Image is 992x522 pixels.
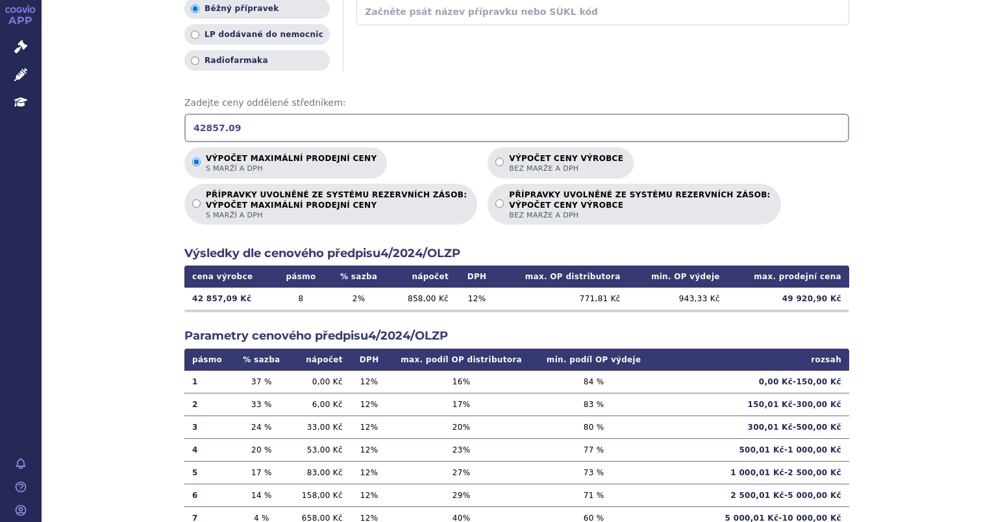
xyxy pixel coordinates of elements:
td: 33 % [233,393,290,416]
td: 29 % [388,484,534,506]
td: 8 [274,288,328,310]
td: 37 % [233,371,290,393]
span: s marží a DPH [206,210,467,220]
th: % sazba [328,266,390,288]
input: PŘÍPRAVKY UVOLNĚNÉ ZE SYSTÉMU REZERVNÍCH ZÁSOB:VÝPOČET MAXIMÁLNÍ PRODEJNÍ CENYs marží a DPH [192,199,201,208]
td: 3 [184,416,233,438]
th: nápočet [390,266,456,288]
th: max. OP distributora [497,266,628,288]
td: 1 [184,371,233,393]
td: 16 % [388,371,534,393]
td: 83 % [535,393,653,416]
td: 20 % [233,438,290,461]
td: 500,01 Kč - 1 000,00 Kč [653,438,849,461]
h2: Parametry cenového předpisu 4/2024/OLZP [184,328,849,344]
span: s marží a DPH [206,164,377,173]
p: Výpočet ceny výrobce [509,154,623,173]
td: 158,00 Kč [290,484,350,506]
td: 42 857,09 Kč [184,288,274,310]
input: Výpočet ceny výrobcebez marže a DPH [495,158,504,166]
td: 23 % [388,438,534,461]
td: 14 % [233,484,290,506]
td: 12 % [351,484,388,506]
td: 771,81 Kč [497,288,628,310]
td: 5 [184,461,233,484]
span: bez marže a DPH [509,164,623,173]
td: 12 % [351,416,388,438]
input: LP dodávané do nemocnic [191,31,199,39]
input: Běžný přípravek [191,5,199,13]
td: 943,33 Kč [628,288,728,310]
th: min. OP výdeje [628,266,728,288]
th: DPH [456,266,497,288]
td: 2 500,01 Kč - 5 000,00 Kč [653,484,849,506]
th: pásmo [274,266,328,288]
h2: Výsledky dle cenového předpisu 4/2024/OLZP [184,245,849,262]
input: Výpočet maximální prodejní cenys marží a DPH [192,158,201,166]
td: 4 [184,438,233,461]
td: 6,00 Kč [290,393,350,416]
th: % sazba [233,349,290,371]
td: 84 % [535,371,653,393]
p: PŘÍPRAVKY UVOLNĚNÉ ZE SYSTÉMU REZERVNÍCH ZÁSOB: [206,190,467,220]
td: 24 % [233,416,290,438]
td: 0,00 Kč - 150,00 Kč [653,371,849,393]
input: Zadejte ceny oddělené středníkem [184,114,849,142]
td: 12 % [456,288,497,310]
td: 73 % [535,461,653,484]
th: rozsah [653,349,849,371]
span: bez marže a DPH [509,210,770,220]
th: min. podíl OP výdeje [535,349,653,371]
td: 6 [184,484,233,506]
td: 858,00 Kč [390,288,456,310]
th: cena výrobce [184,266,274,288]
td: 20 % [388,416,534,438]
span: Zadejte ceny oddělené středníkem: [184,97,849,110]
td: 17 % [388,393,534,416]
td: 49 920,90 Kč [728,288,849,310]
td: 17 % [233,461,290,484]
input: Radiofarmaka [191,56,199,65]
td: 2 % [328,288,390,310]
td: 77 % [535,438,653,461]
td: 12 % [351,438,388,461]
td: 1 000,01 Kč - 2 500,00 Kč [653,461,849,484]
th: max. prodejní cena [728,266,849,288]
p: PŘÍPRAVKY UVOLNĚNÉ ZE SYSTÉMU REZERVNÍCH ZÁSOB: [509,190,770,220]
th: max. podíl OP distributora [388,349,534,371]
td: 27 % [388,461,534,484]
label: LP dodávané do nemocnic [184,24,330,45]
p: Výpočet maximální prodejní ceny [206,154,377,173]
th: DPH [351,349,388,371]
td: 53,00 Kč [290,438,350,461]
td: 83,00 Kč [290,461,350,484]
label: Radiofarmaka [184,50,330,71]
td: 150,01 Kč - 300,00 Kč [653,393,849,416]
td: 12 % [351,371,388,393]
td: 80 % [535,416,653,438]
td: 12 % [351,461,388,484]
td: 2 [184,393,233,416]
td: 71 % [535,484,653,506]
strong: VÝPOČET MAXIMÁLNÍ PRODEJNÍ CENY [206,200,467,210]
td: 33,00 Kč [290,416,350,438]
strong: VÝPOČET CENY VÝROBCE [509,200,770,210]
th: nápočet [290,349,350,371]
td: 12 % [351,393,388,416]
th: pásmo [184,349,233,371]
td: 0,00 Kč [290,371,350,393]
td: 300,01 Kč - 500,00 Kč [653,416,849,438]
input: PŘÍPRAVKY UVOLNĚNÉ ZE SYSTÉMU REZERVNÍCH ZÁSOB:VÝPOČET CENY VÝROBCEbez marže a DPH [495,199,504,208]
